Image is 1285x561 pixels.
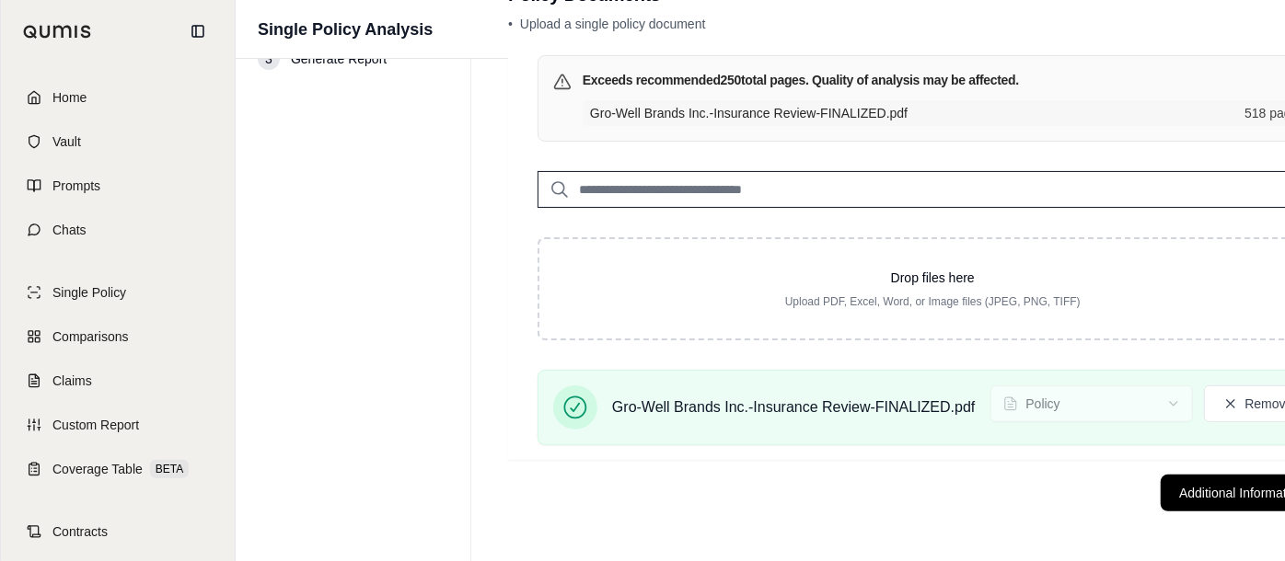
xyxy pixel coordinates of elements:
[520,17,706,31] span: Upload a single policy document
[12,316,224,357] a: Comparisons
[52,416,139,434] span: Custom Report
[12,361,224,401] a: Claims
[12,210,224,250] a: Chats
[12,77,224,118] a: Home
[23,25,92,39] img: Qumis Logo
[612,396,976,418] span: Gro-Well Brands Inc.-Insurance Review-FINALIZED.pdf
[12,121,224,162] a: Vault
[258,17,433,42] h1: Single Policy Analysis
[52,177,100,195] span: Prompts
[590,104,1233,122] span: Gro-Well Brands Inc.-Insurance Review-FINALIZED.pdf
[52,327,128,346] span: Comparisons
[291,50,387,68] span: Generate Report
[583,71,1019,89] h3: Exceeds recommended 250 total pages. Quality of analysis may be affected.
[52,460,143,478] span: Coverage Table
[12,511,224,552] a: Contracts
[12,405,224,445] a: Custom Report
[52,132,81,151] span: Vault
[52,522,108,541] span: Contracts
[150,460,189,478] span: BETA
[52,221,87,239] span: Chats
[12,449,224,489] a: Coverage TableBETA
[12,272,224,313] a: Single Policy
[508,17,513,31] span: •
[52,283,126,302] span: Single Policy
[52,372,92,390] span: Claims
[12,166,224,206] a: Prompts
[258,48,280,70] div: 3
[52,88,87,107] span: Home
[183,17,213,46] button: Collapse sidebar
